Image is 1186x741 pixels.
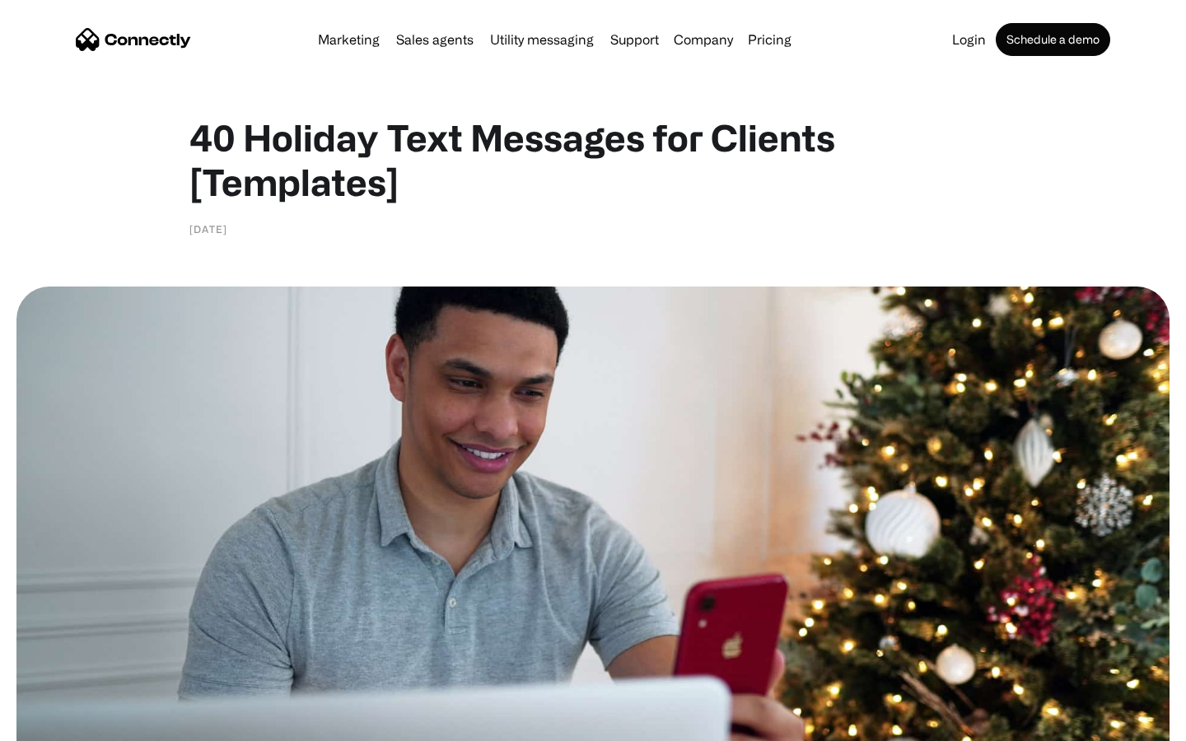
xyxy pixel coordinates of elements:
a: Support [604,33,665,46]
a: Pricing [741,33,798,46]
aside: Language selected: English [16,712,99,735]
a: Schedule a demo [996,23,1110,56]
a: Marketing [311,33,386,46]
a: Utility messaging [483,33,600,46]
div: Company [674,28,733,51]
h1: 40 Holiday Text Messages for Clients [Templates] [189,115,997,204]
div: [DATE] [189,221,227,237]
a: Sales agents [390,33,480,46]
ul: Language list [33,712,99,735]
a: Login [946,33,992,46]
